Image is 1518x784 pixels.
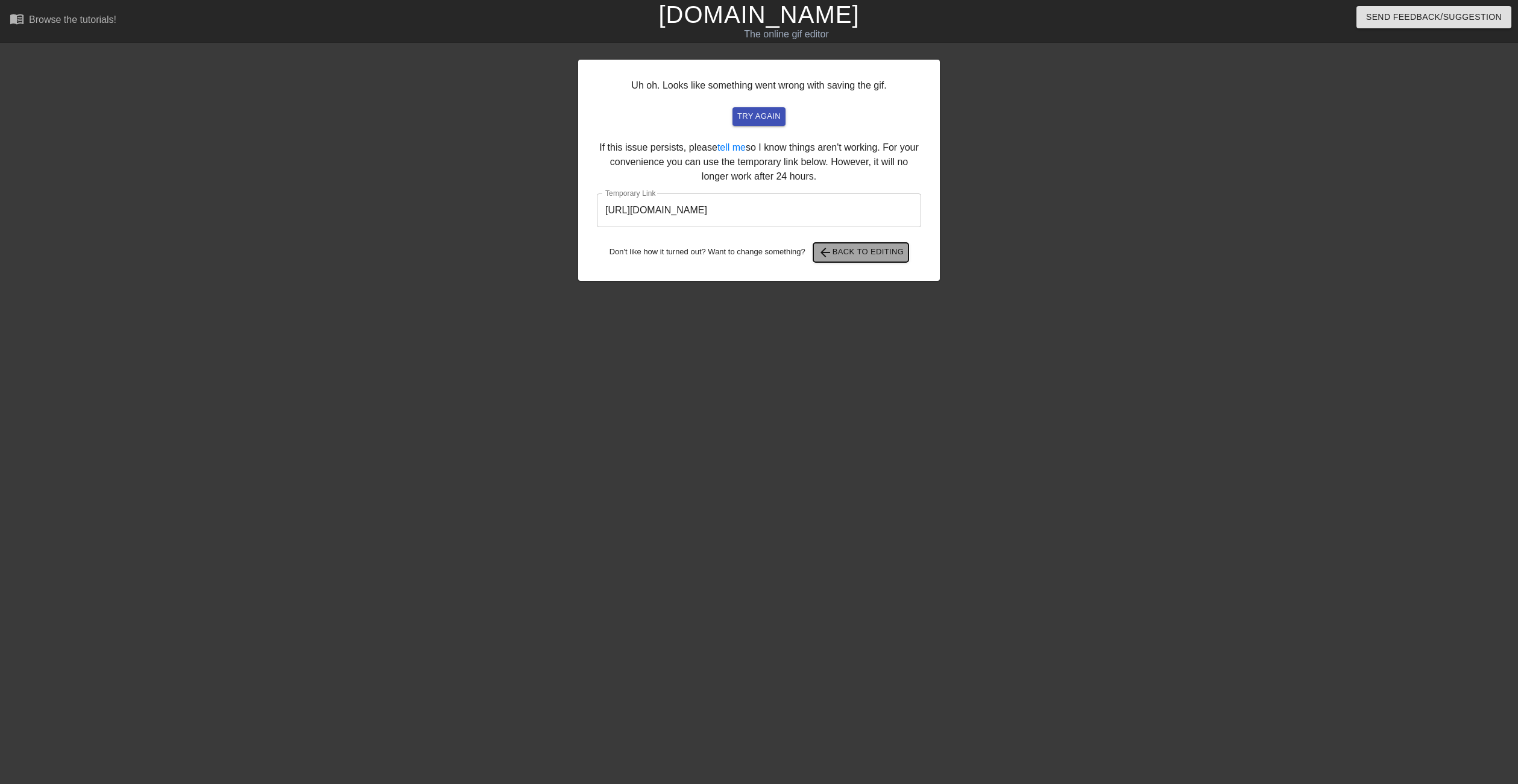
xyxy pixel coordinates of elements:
a: Browse the tutorials! [10,11,116,30]
button: try again [732,107,786,126]
div: Uh oh. Looks like something went wrong with saving the gif. If this issue persists, please so I k... [578,60,940,281]
div: The online gif editor [512,27,1060,42]
a: [DOMAIN_NAME] [658,1,859,28]
span: menu_book [10,11,24,26]
span: Back to Editing [818,245,904,260]
span: Send Feedback/Suggestion [1366,10,1502,25]
a: tell me [717,142,746,152]
input: bare [597,193,921,227]
span: try again [737,110,781,124]
button: Send Feedback/Suggestion [1356,6,1511,28]
button: Back to Editing [813,243,909,262]
span: arrow_back [818,245,833,260]
div: Browse the tutorials! [29,14,116,25]
div: Don't like how it turned out? Want to change something? [597,243,921,262]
